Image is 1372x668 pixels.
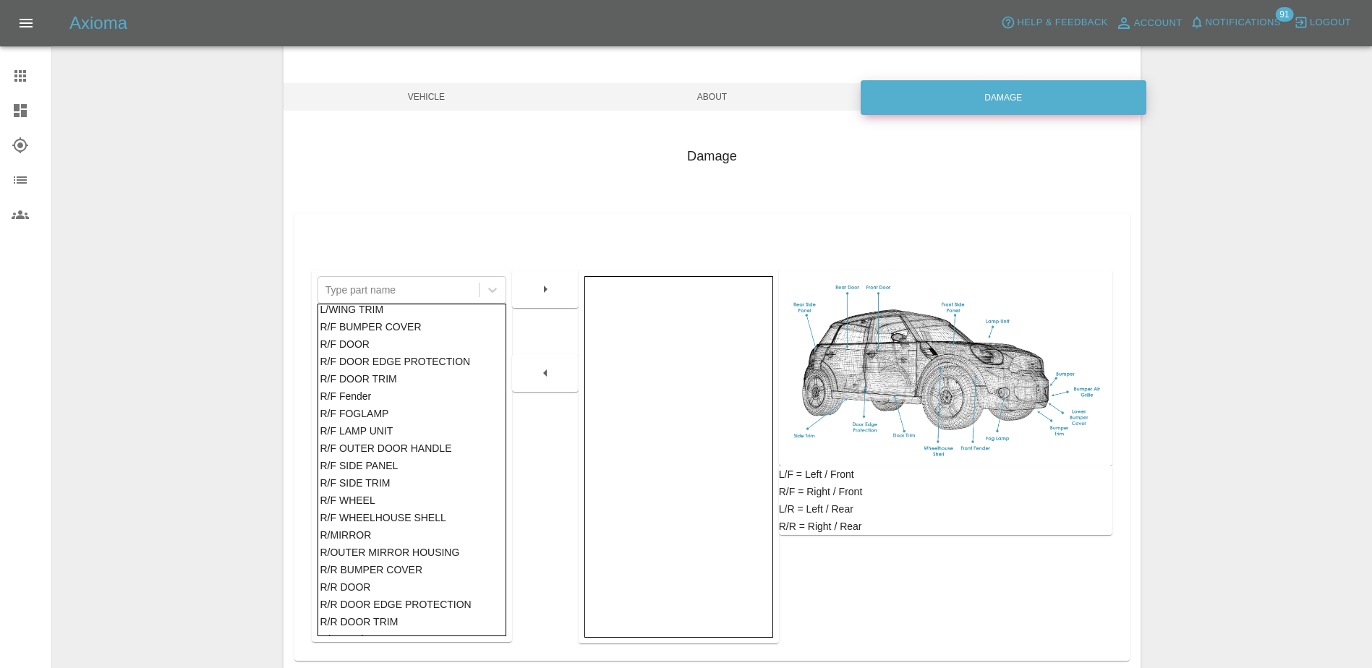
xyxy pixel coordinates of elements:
div: R/R DOOR EDGE PROTECTION [320,596,503,613]
h4: Damage [294,147,1130,166]
div: R/F WHEEL [320,492,503,509]
div: R/R BUMPER COVER [320,561,503,578]
div: R/F LAMP UNIT [320,422,503,440]
div: R/F DOOR [320,335,503,353]
span: Damage [855,83,1141,111]
div: R/F Fender [320,387,503,405]
div: L/WING TRIM [320,301,503,318]
div: R/R DOOR TRIM [320,613,503,630]
div: R/MIRROR [320,526,503,544]
span: 91 [1275,7,1293,22]
div: Damage [861,80,1146,115]
img: car [785,276,1107,460]
div: R/F OUTER DOOR HANDLE [320,440,503,457]
div: R/F DOOR TRIM [320,370,503,387]
div: R/R DOOR [320,578,503,596]
div: R/F SIDE PANEL [320,457,503,474]
div: R/F SIDE TRIM [320,474,503,492]
button: Help & Feedback [997,12,1111,34]
button: Logout [1290,12,1355,34]
span: Account [1134,15,1183,32]
div: L/F = Left / Front R/F = Right / Front L/R = Left / Rear R/R = Right / Rear [779,466,1112,535]
div: R/F FOGLAMP [320,405,503,422]
div: R/R Fender [320,630,503,648]
div: R/F WHEELHOUSE SHELL [320,509,503,526]
span: About [569,83,855,111]
button: Open drawer [9,6,43,40]
a: Account [1112,12,1186,35]
span: Logout [1310,14,1351,31]
button: Notifications [1186,12,1284,34]
div: R/F DOOR EDGE PROTECTION [320,353,503,370]
span: Help & Feedback [1017,14,1107,31]
div: R/OUTER MIRROR HOUSING [320,544,503,561]
span: Vehicle [284,83,569,111]
h5: Axioma [69,12,127,35]
div: R/F BUMPER COVER [320,318,503,335]
span: Notifications [1206,14,1281,31]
